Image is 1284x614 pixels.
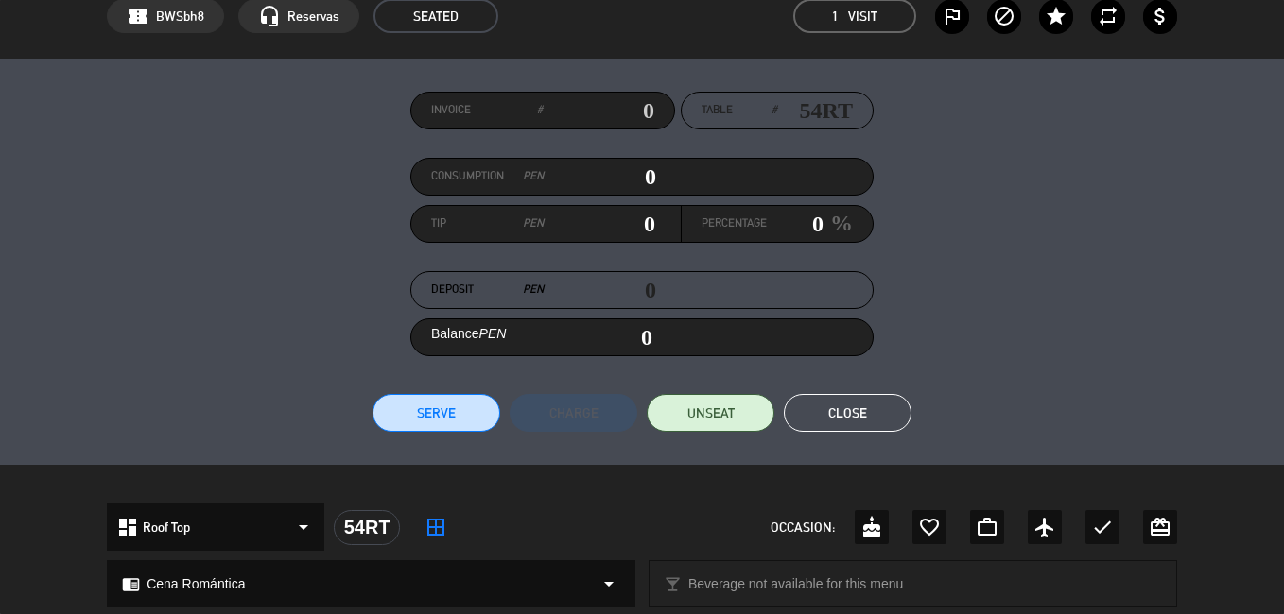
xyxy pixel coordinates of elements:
[116,516,139,538] i: dashboard
[1091,516,1114,538] i: check
[1097,5,1119,27] i: repeat
[771,517,835,538] span: OCCASION:
[918,516,941,538] i: favorite_border
[431,101,543,120] label: Invoice
[523,214,544,233] em: PEN
[127,5,149,27] span: confirmation_number
[122,575,140,593] i: chrome_reader_mode
[1033,516,1056,538] i: airplanemode_active
[334,510,400,545] div: 54RT
[1149,516,1171,538] i: card_giftcard
[287,6,339,27] span: Reservas
[976,516,998,538] i: work_outline
[767,210,824,238] input: 0
[258,5,281,27] i: headset_mic
[544,162,656,191] input: 0
[523,167,544,186] em: PEN
[431,281,544,299] label: Deposit
[431,214,544,233] label: Tip
[156,6,204,27] span: BWSbh8
[544,210,656,238] input: 0
[647,394,774,432] button: UNSEAT
[143,517,190,538] span: Roof Top
[772,101,777,120] em: #
[777,96,853,125] input: number
[537,101,543,120] em: #
[784,394,911,432] button: Close
[687,403,735,423] span: UNSEAT
[510,394,637,432] button: Charge
[479,326,507,341] em: PEN
[147,573,245,595] span: Cena Romántica
[824,205,853,242] em: %
[598,572,620,595] i: arrow_drop_down
[1045,5,1067,27] i: star
[702,214,767,233] label: Percentage
[431,167,544,186] label: Consumption
[941,5,963,27] i: outlined_flag
[832,6,839,27] span: 1
[848,6,877,27] em: Visit
[431,323,506,345] label: Balance
[702,101,733,120] span: Table
[523,281,544,299] em: PEN
[860,516,883,538] i: cake
[425,516,447,538] i: border_all
[1149,5,1171,27] i: attach_money
[664,575,682,593] i: local_bar
[543,96,654,125] input: 0
[688,573,903,595] span: Beverage not available for this menu
[373,394,500,432] button: Serve
[993,5,1015,27] i: block
[292,516,315,538] i: arrow_drop_down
